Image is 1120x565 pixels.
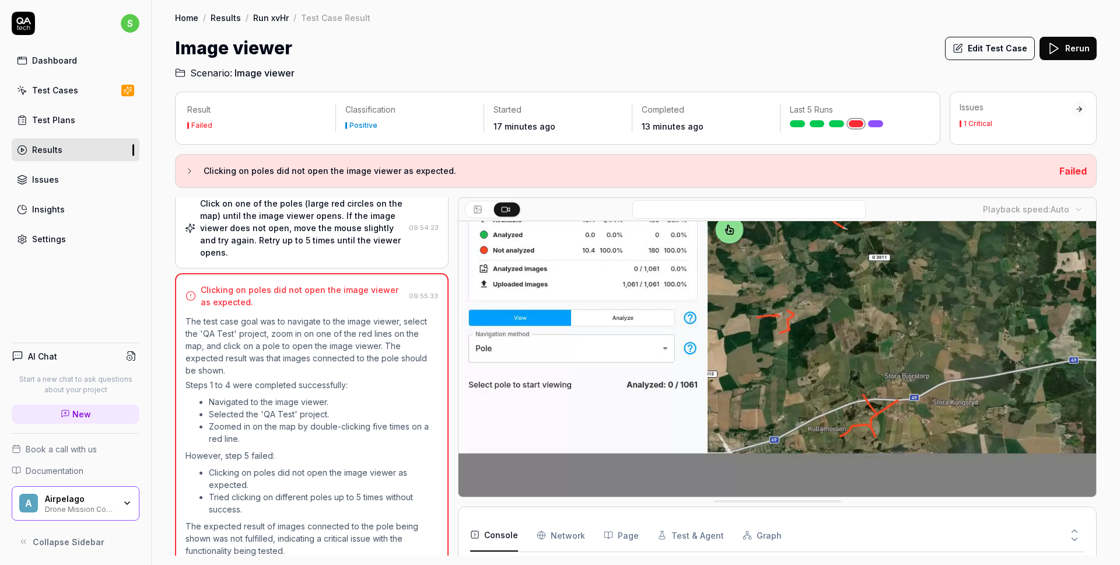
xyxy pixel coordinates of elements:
span: Failed [1059,165,1087,177]
div: Drone Mission Control [45,504,115,513]
div: Airpelago [45,494,115,504]
p: Completed [642,104,771,116]
span: A [19,494,38,512]
button: AAirpelagoDrone Mission Control [12,486,139,521]
div: Playback speed: [983,203,1069,215]
a: Run xvHr [253,12,289,23]
div: Failed [191,122,212,129]
div: Clicking on poles did not open the image viewer as expected. [201,284,404,308]
p: The test case goal was to navigate to the image viewer, select the 'QA Test' project, zoom in on ... [185,315,438,376]
p: Started [494,104,622,116]
li: Clicking on poles did not open the image viewer as expected. [209,466,438,491]
p: Last 5 Runs [790,104,919,116]
button: Network [537,519,585,552]
div: Click on one of the poles (large red circles on the map) until the image viewer opens. If the ima... [200,197,404,259]
a: Scenario:Image viewer [175,66,295,80]
button: s [121,12,139,35]
div: Issues [32,173,59,186]
time: 09:55:33 [409,292,438,300]
button: Collapse Sidebar [12,530,139,553]
time: 17 minutes ago [494,121,555,131]
p: Start a new chat to ask questions about your project [12,374,139,395]
li: Navigated to the image viewer. [209,396,438,408]
h4: AI Chat [28,350,57,362]
div: 1 Critical [964,120,992,127]
li: Tried clicking on different poles up to 5 times without success. [209,491,438,515]
div: Settings [32,233,66,245]
div: Dashboard [32,54,77,67]
time: 09:54:23 [409,224,439,232]
div: / [246,12,249,23]
p: However, step 5 failed: [185,449,438,462]
div: Test Case Result [301,12,370,23]
button: Graph [743,519,782,552]
button: Page [604,519,639,552]
span: s [121,14,139,33]
div: Test Cases [32,84,78,96]
button: Console [470,519,518,552]
button: Clicking on poles did not open the image viewer as expected. [185,164,1050,178]
a: Settings [12,228,139,250]
p: Steps 1 to 4 were completed successfully: [185,379,438,391]
a: Book a call with us [12,443,139,455]
div: / [203,12,206,23]
div: / [293,12,296,23]
h1: Image viewer [175,35,292,61]
h3: Clicking on poles did not open the image viewer as expected. [204,164,1050,178]
span: Collapse Sidebar [33,536,104,548]
span: Documentation [26,465,83,477]
a: Test Cases [12,79,139,102]
a: Home [175,12,198,23]
div: Issues [960,102,1072,113]
a: New [12,404,139,424]
div: Results [32,144,62,156]
li: Zoomed in on the map by double-clicking five times on a red line. [209,420,438,445]
a: Results [12,138,139,161]
div: Test Plans [32,114,75,126]
p: The expected result of images connected to the pole being shown was not fulfilled, indicating a c... [185,520,438,557]
div: Positive [349,122,377,129]
li: Selected the 'QA Test' project. [209,408,438,420]
a: Issues [12,168,139,191]
p: Classification [345,104,474,116]
button: Rerun [1039,37,1097,60]
span: Book a call with us [26,443,97,455]
div: Insights [32,203,65,215]
span: Image viewer [235,66,295,80]
span: New [72,408,91,420]
button: Test & Agent [657,519,724,552]
a: Dashboard [12,49,139,72]
a: Test Plans [12,109,139,131]
time: 13 minutes ago [642,121,703,131]
a: Results [211,12,241,23]
a: Insights [12,198,139,221]
span: Scenario: [188,66,232,80]
a: Documentation [12,465,139,477]
p: Result [187,104,326,116]
button: Edit Test Case [945,37,1035,60]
